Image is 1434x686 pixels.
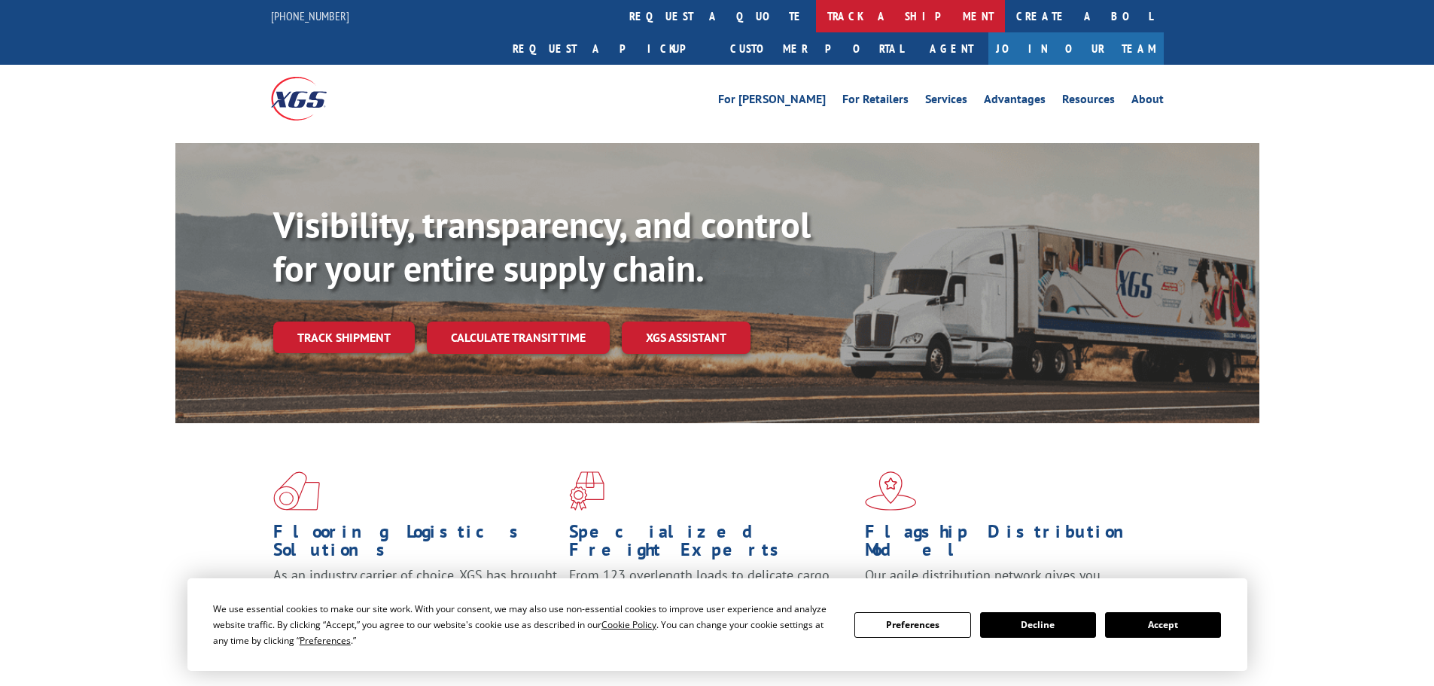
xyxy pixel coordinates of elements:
a: For [PERSON_NAME] [718,93,826,110]
a: [PHONE_NUMBER] [271,8,349,23]
span: Cookie Policy [601,618,656,631]
a: Services [925,93,967,110]
a: Request a pickup [501,32,719,65]
span: Our agile distribution network gives you nationwide inventory management on demand. [865,566,1142,602]
a: About [1131,93,1164,110]
img: xgs-icon-flagship-distribution-model-red [865,471,917,511]
a: XGS ASSISTANT [622,322,750,354]
h1: Flooring Logistics Solutions [273,523,558,566]
button: Decline [980,612,1096,638]
a: Resources [1062,93,1115,110]
b: Visibility, transparency, and control for your entire supply chain. [273,201,811,291]
h1: Flagship Distribution Model [865,523,1149,566]
div: Cookie Consent Prompt [187,578,1247,671]
a: Advantages [984,93,1046,110]
span: Preferences [300,634,351,647]
a: Join Our Team [988,32,1164,65]
a: Agent [915,32,988,65]
span: As an industry carrier of choice, XGS has brought innovation and dedication to flooring logistics... [273,566,557,620]
a: For Retailers [842,93,909,110]
a: Calculate transit time [427,322,610,354]
p: From 123 overlength loads to delicate cargo, our experienced staff knows the best way to move you... [569,566,854,633]
a: Track shipment [273,322,415,353]
div: We use essential cookies to make our site work. With your consent, we may also use non-essential ... [213,601,836,648]
img: xgs-icon-total-supply-chain-intelligence-red [273,471,320,511]
h1: Specialized Freight Experts [569,523,854,566]
button: Preferences [854,612,970,638]
button: Accept [1105,612,1221,638]
img: xgs-icon-focused-on-flooring-red [569,471,604,511]
a: Customer Portal [719,32,915,65]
